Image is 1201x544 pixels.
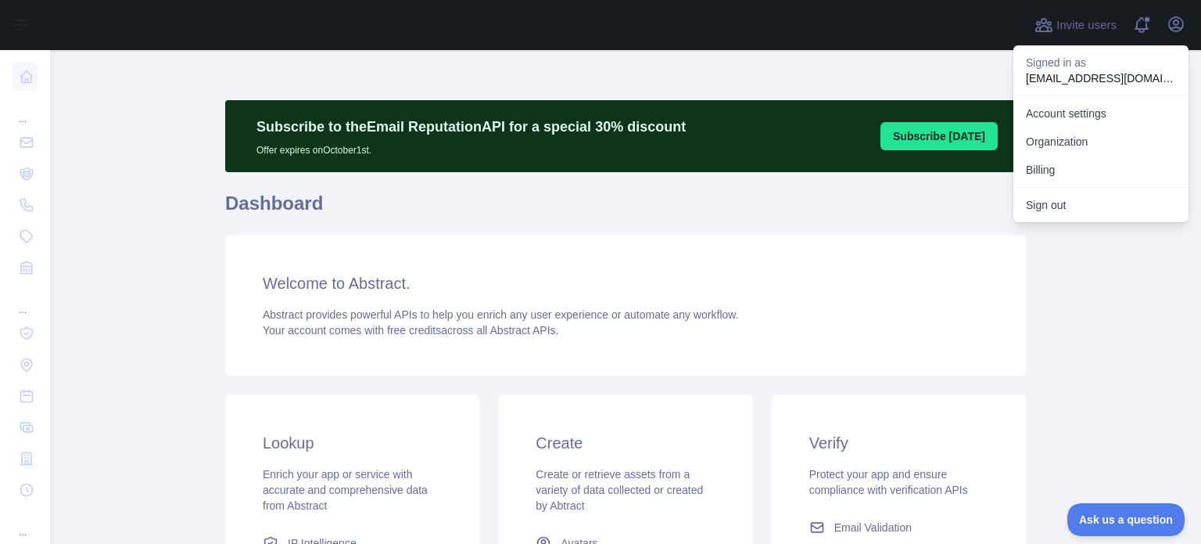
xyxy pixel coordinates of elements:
[803,513,995,542] a: Email Validation
[809,432,988,454] h3: Verify
[256,138,686,157] p: Offer expires on October 1st.
[1026,55,1176,70] p: Signed in as
[1013,128,1188,156] a: Organization
[13,285,38,316] div: ...
[536,432,715,454] h3: Create
[1031,13,1120,38] button: Invite users
[263,432,442,454] h3: Lookup
[1067,503,1185,536] iframe: Toggle Customer Support
[225,191,1026,229] h1: Dashboard
[1026,70,1176,86] p: [EMAIL_ADDRESS][DOMAIN_NAME]
[1013,191,1188,219] button: Sign out
[263,468,428,512] span: Enrich your app or service with accurate and comprehensive data from Abstract
[536,468,703,512] span: Create or retrieve assets from a variety of data collected or created by Abtract
[387,324,441,337] span: free credits
[13,507,38,539] div: ...
[1013,156,1188,184] button: Billing
[13,94,38,125] div: ...
[1056,16,1117,34] span: Invite users
[263,272,988,294] h3: Welcome to Abstract.
[834,520,912,535] span: Email Validation
[263,308,739,321] span: Abstract provides powerful APIs to help you enrich any user experience or automate any workflow.
[256,116,686,138] p: Subscribe to the Email Reputation API for a special 30 % discount
[809,468,968,496] span: Protect your app and ensure compliance with verification APIs
[1013,99,1188,128] a: Account settings
[880,122,998,150] button: Subscribe [DATE]
[263,324,558,337] span: Your account comes with across all Abstract APIs.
